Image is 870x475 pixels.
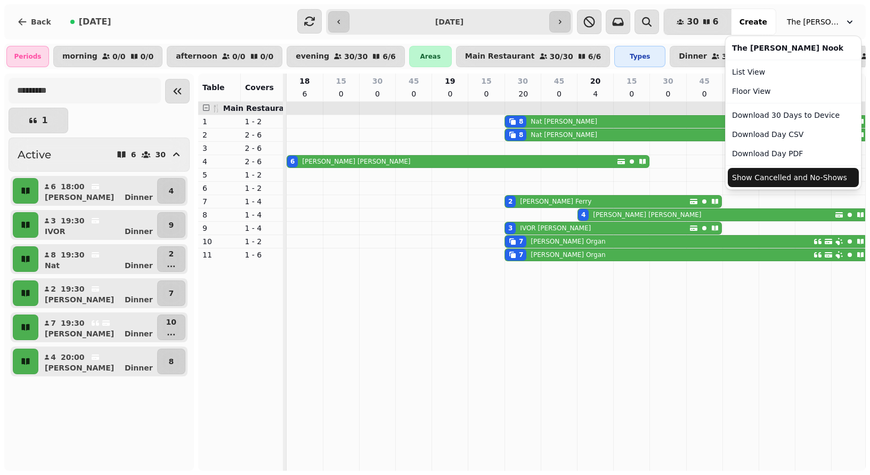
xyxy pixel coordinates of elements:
[725,36,861,190] div: The [PERSON_NAME] Nook
[787,17,840,27] span: The [PERSON_NAME] Nook
[728,125,859,144] button: Download Day CSV
[780,12,861,31] button: The [PERSON_NAME] Nook
[728,38,859,58] div: The [PERSON_NAME] Nook
[728,144,859,163] button: Download Day PDF
[728,82,859,101] a: Floor View
[728,106,859,125] button: Download 30 Days to Device
[728,168,859,187] button: Show Cancelled and No-Shows
[728,62,859,82] a: List View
